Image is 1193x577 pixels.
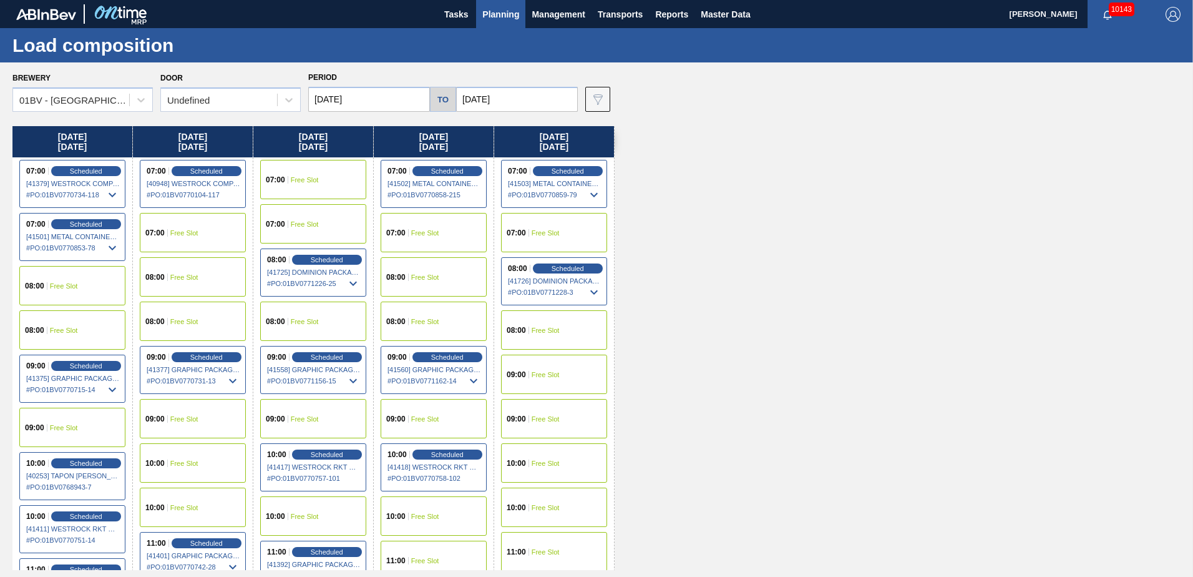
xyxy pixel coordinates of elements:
[411,229,439,237] span: Free Slot
[266,176,285,184] span: 07:00
[507,327,526,334] span: 08:00
[308,87,430,112] input: mm/dd/yyyy
[26,220,46,228] span: 07:00
[190,353,223,361] span: Scheduled
[552,265,584,272] span: Scheduled
[387,373,481,388] span: # PO : 01BV0771162-14
[507,229,526,237] span: 07:00
[508,277,601,285] span: [41726] DOMINION PACKAGING, INC. - 0008325026
[387,463,481,471] span: [41418] WESTROCK RKT COMPANY CORRUGATE - 0008323370
[267,451,286,458] span: 10:00
[70,220,102,228] span: Scheduled
[133,126,253,157] div: [DATE] [DATE]
[387,187,481,202] span: # PO : 01BV0770858-215
[147,187,240,202] span: # PO : 01BV0770104-117
[291,513,319,520] span: Free Slot
[26,233,120,240] span: [41501] METAL CONTAINER CORPORATION - 0008219743
[147,353,166,361] span: 09:00
[50,282,78,290] span: Free Slot
[266,513,285,520] span: 10:00
[26,382,120,397] span: # PO : 01BV0770715-14
[508,265,527,272] span: 08:00
[291,176,319,184] span: Free Slot
[170,504,198,511] span: Free Slot
[147,366,240,373] span: [41377] GRAPHIC PACKAGING INTERNATIONA - 0008221069
[532,504,560,511] span: Free Slot
[267,276,361,291] span: # PO : 01BV0771226-25
[147,373,240,388] span: # PO : 01BV0770731-13
[291,220,319,228] span: Free Slot
[26,513,46,520] span: 10:00
[12,38,234,52] h1: Load composition
[26,375,120,382] span: [41375] GRAPHIC PACKAGING INTERNATIONA - 0008221069
[552,167,584,175] span: Scheduled
[532,229,560,237] span: Free Slot
[145,504,165,511] span: 10:00
[147,540,166,547] span: 11:00
[411,557,439,565] span: Free Slot
[70,566,102,573] span: Scheduled
[655,7,688,22] span: Reports
[1166,7,1181,22] img: Logout
[145,229,165,237] span: 07:00
[267,548,286,556] span: 11:00
[1088,6,1127,23] button: Notifications
[147,167,166,175] span: 07:00
[532,371,560,378] span: Free Slot
[386,415,406,423] span: 09:00
[190,540,223,547] span: Scheduled
[431,353,464,361] span: Scheduled
[411,513,439,520] span: Free Slot
[437,95,449,104] h5: to
[387,471,481,486] span: # PO : 01BV0770758-102
[482,7,519,22] span: Planning
[25,424,44,432] span: 09:00
[26,460,46,467] span: 10:00
[508,167,527,175] span: 07:00
[374,126,494,157] div: [DATE] [DATE]
[431,451,464,458] span: Scheduled
[311,256,343,264] span: Scheduled
[598,7,643,22] span: Transports
[26,472,120,480] span: [40253] TAPON CORONA S A DE C V - 0008221061
[532,548,560,556] span: Free Slot
[267,256,286,264] span: 08:00
[167,95,210,106] div: Undefined
[26,533,120,548] span: # PO : 01BV0770751-14
[431,167,464,175] span: Scheduled
[386,229,406,237] span: 07:00
[387,167,407,175] span: 07:00
[170,415,198,423] span: Free Slot
[253,126,373,157] div: [DATE] [DATE]
[147,552,240,560] span: [41401] GRAPHIC PACKAGING INTERNATIONA - 0008221069
[532,460,560,467] span: Free Slot
[26,187,120,202] span: # PO : 01BV0770734-118
[411,318,439,325] span: Free Slot
[311,353,343,361] span: Scheduled
[16,9,76,20] img: TNhmsLtSVTkK8tSr43FrP2fwEKptu5GPRR3wAAAABJRU5ErkJggg==
[70,362,102,370] span: Scheduled
[160,74,183,82] label: Door
[19,95,130,106] div: 01BV - [GEOGRAPHIC_DATA] Brewery
[170,318,198,325] span: Free Slot
[507,371,526,378] span: 09:00
[170,460,198,467] span: Free Slot
[267,471,361,486] span: # PO : 01BV0770757-101
[170,274,198,281] span: Free Slot
[12,74,51,82] label: Brewery
[26,525,120,533] span: [41411] WESTROCK RKT COMPANY CORRUGATE - 0008323370
[26,167,46,175] span: 07:00
[147,560,240,575] span: # PO : 01BV0770742-28
[25,327,44,334] span: 08:00
[70,167,102,175] span: Scheduled
[267,561,361,568] span: [41392] GRAPHIC PACKAGING INTERNATIONA - 0008221069
[145,415,165,423] span: 09:00
[508,187,601,202] span: # PO : 01BV0770859-79
[267,373,361,388] span: # PO : 01BV0771156-15
[507,460,526,467] span: 10:00
[266,415,285,423] span: 09:00
[507,415,526,423] span: 09:00
[411,274,439,281] span: Free Slot
[508,180,601,187] span: [41503] METAL CONTAINER CORPORATION - 0008219743
[190,167,223,175] span: Scheduled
